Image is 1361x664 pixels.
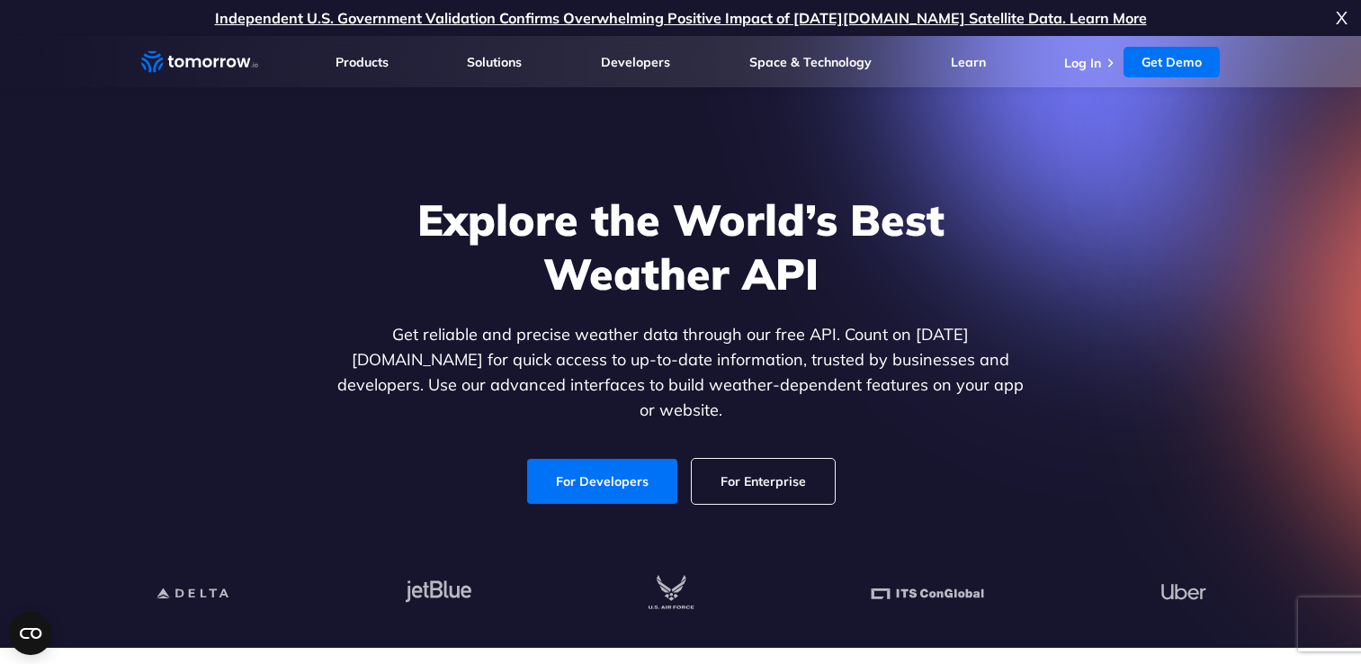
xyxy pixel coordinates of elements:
[527,459,677,504] a: For Developers
[749,54,872,70] a: Space & Technology
[692,459,835,504] a: For Enterprise
[1064,55,1101,71] a: Log In
[141,49,258,76] a: Home link
[1124,47,1220,77] a: Get Demo
[9,612,52,655] button: Open CMP widget
[467,54,522,70] a: Solutions
[951,54,986,70] a: Learn
[601,54,670,70] a: Developers
[215,9,1147,27] a: Independent U.S. Government Validation Confirms Overwhelming Positive Impact of [DATE][DOMAIN_NAM...
[336,54,389,70] a: Products
[334,322,1028,423] p: Get reliable and precise weather data through our free API. Count on [DATE][DOMAIN_NAME] for quic...
[334,193,1028,301] h1: Explore the World’s Best Weather API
